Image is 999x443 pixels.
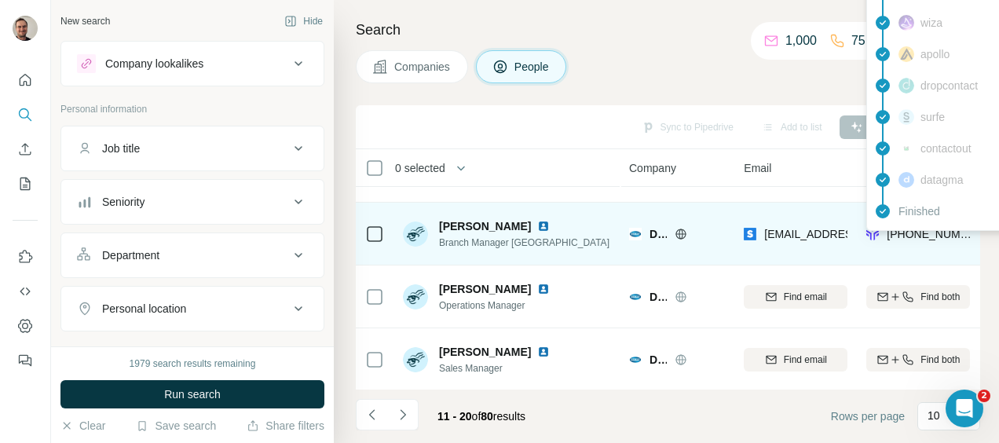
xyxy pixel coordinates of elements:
button: Navigate to previous page [356,399,387,430]
button: Navigate to next page [387,399,419,430]
button: Run search [60,380,324,408]
span: results [437,410,525,423]
img: provider surfe logo [898,109,914,125]
span: Find both [920,353,960,367]
img: Avatar [13,16,38,41]
img: provider dropcontact logo [898,78,914,93]
span: Finished [898,203,940,219]
button: Use Surfe on LinkedIn [13,243,38,271]
span: 80 [481,410,493,423]
img: provider datagma logo [898,172,914,188]
button: Find email [744,285,847,309]
img: provider forager logo [866,226,879,242]
button: Quick start [13,66,38,94]
span: Demak Group [650,226,667,242]
span: Find email [784,290,827,304]
div: 1979 search results remaining [130,357,256,371]
span: [PERSON_NAME] [439,281,531,297]
button: My lists [13,170,38,198]
button: Hide [273,9,334,33]
p: Personal information [60,102,324,116]
span: [PHONE_NUMBER] [887,228,986,240]
button: Clear [60,418,105,434]
span: [EMAIL_ADDRESS][DOMAIN_NAME] [764,228,950,240]
img: Logo of Demak Group [629,291,642,303]
iframe: Intercom live chat [946,390,983,427]
img: Avatar [403,347,428,372]
span: Rows per page [831,408,905,424]
span: Sales Manager [439,361,556,375]
button: Find email [744,348,847,372]
div: Seniority [102,194,145,210]
span: dropcontact [920,78,978,93]
div: Company lookalikes [105,56,203,71]
span: surfe [920,109,945,125]
button: Company lookalikes [61,45,324,82]
button: Share filters [247,418,324,434]
span: 11 - 20 [437,410,472,423]
div: Job title [102,141,140,156]
span: datagma [920,172,963,188]
span: Companies [394,59,452,75]
img: Avatar [403,222,428,247]
span: of [472,410,481,423]
img: Logo of Demak Group [629,228,642,240]
p: 75 [851,31,865,50]
span: apollo [920,46,950,62]
span: [PERSON_NAME] [439,218,531,234]
button: Seniority [61,183,324,221]
img: Avatar [403,284,428,309]
span: Operations Manager [439,298,556,313]
span: Run search [164,386,221,402]
span: Company [629,160,676,176]
button: Search [13,101,38,129]
span: People [514,59,551,75]
span: 0 selected [395,160,445,176]
img: Logo of Demak Group [629,353,642,366]
span: Demak Group [650,352,667,368]
img: LinkedIn logo [537,283,550,295]
button: Feedback [13,346,38,375]
img: provider apollo logo [898,46,914,62]
img: provider contactout logo [898,145,914,152]
p: 1,000 [785,31,817,50]
span: Branch Manager [GEOGRAPHIC_DATA] [439,236,609,250]
span: wiza [920,15,942,31]
span: Demak Group [650,289,667,305]
img: provider wiza logo [898,15,914,31]
button: Find both [866,285,970,309]
span: 2 [978,390,990,402]
div: Department [102,247,159,263]
button: Personal location [61,290,324,328]
button: Use Surfe API [13,277,38,306]
button: Dashboard [13,312,38,340]
button: Job title [61,130,324,167]
h4: Search [356,19,980,41]
div: Personal location [102,301,186,317]
img: provider skrapp logo [744,226,756,242]
span: [PERSON_NAME] [439,344,531,360]
span: Email [744,160,771,176]
p: 10 [928,408,940,423]
button: Enrich CSV [13,135,38,163]
img: LinkedIn logo [537,220,550,232]
span: Find email [784,353,827,367]
span: contactout [920,141,972,156]
button: Department [61,236,324,274]
span: Find both [920,290,960,304]
img: LinkedIn logo [537,346,550,358]
button: Save search [136,418,216,434]
button: Find both [866,348,970,372]
div: New search [60,14,110,28]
